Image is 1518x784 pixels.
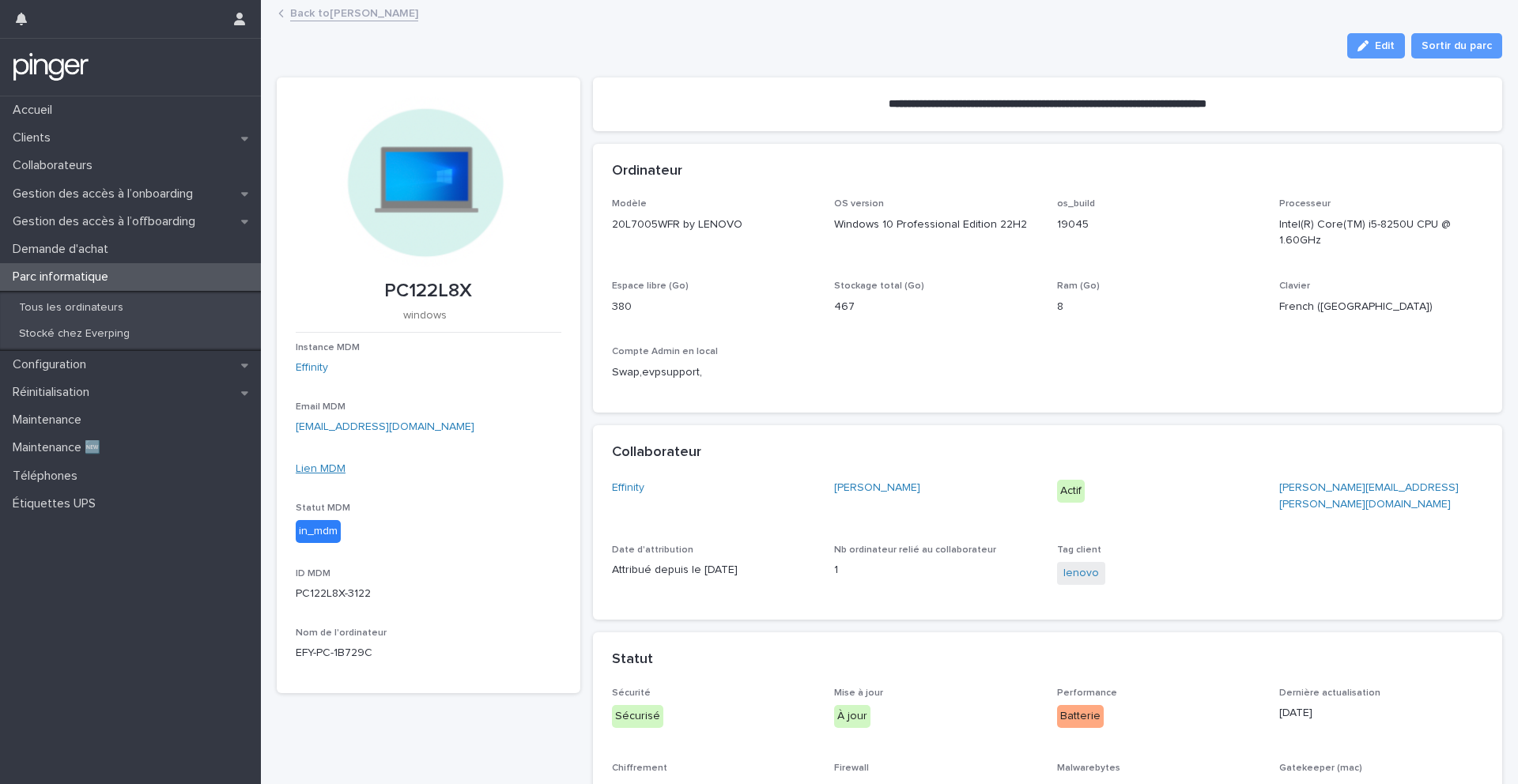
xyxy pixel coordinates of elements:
h2: Collaborateur [612,444,701,462]
span: Dernière actualisation [1279,688,1380,698]
p: Windows 10 Professional Edition 22H2 [834,217,1038,233]
p: Parc informatique [6,269,121,285]
span: Email MDM [296,402,346,412]
span: Edit [1375,40,1395,51]
div: Actif [1057,480,1085,503]
p: Gestion des accès à l’onboarding [6,187,206,202]
span: Clavier [1279,281,1310,291]
h2: Statut [612,651,653,669]
p: 8 [1057,299,1261,315]
p: Stocké chez Everping [6,327,142,341]
p: 380 [612,299,816,315]
a: [PERSON_NAME][EMAIL_ADDRESS][PERSON_NAME][DOMAIN_NAME] [1279,482,1459,510]
p: Intel(R) Core(TM) i5-8250U CPU @ 1.60GHz [1279,217,1483,250]
div: in_mdm [296,520,341,543]
button: Sortir du parc [1411,33,1502,58]
p: Demande d'achat [6,242,121,257]
div: Batterie [1057,705,1104,728]
p: 19045 [1057,217,1261,233]
p: Réinitialisation [6,385,102,400]
p: Téléphones [6,469,90,484]
p: Attribué depuis le [DATE] [612,562,816,579]
a: Effinity [296,360,328,376]
span: Espace libre (Go) [612,281,689,291]
span: Compte Admin en local [612,347,718,356]
span: Statut MDM [296,503,350,513]
p: French ([GEOGRAPHIC_DATA]) [1279,299,1483,315]
p: Clients [6,130,63,145]
img: mTgBEunGTSyRkCgitkcU [13,51,89,83]
p: Maintenance [6,413,94,428]
a: Lien MDM [296,463,346,474]
p: EFY-PC-1B729C [296,645,561,661]
span: Tag client [1057,545,1101,555]
button: Edit [1347,33,1405,58]
p: 467 [834,299,1038,315]
a: lenovo [1063,565,1099,582]
span: Modèle [612,199,647,209]
p: Maintenance 🆕 [6,440,113,455]
a: Back to[PERSON_NAME] [290,3,418,21]
p: [DATE] [1279,705,1483,722]
span: Date d'attribution [612,545,693,555]
a: Effinity [612,480,644,496]
span: Performance [1057,688,1117,698]
p: Tous les ordinateurs [6,301,136,315]
span: ID MDM [296,569,330,579]
span: Nb ordinateur relié au collaborateur [834,545,996,555]
p: PC122L8X-3122 [296,586,561,602]
p: 1 [834,562,1038,579]
div: À jour [834,705,870,728]
span: Mise à jour [834,688,883,698]
p: Swap,evpsupport, [612,364,816,381]
span: Stockage total (Go) [834,281,924,291]
span: Chiffrement [612,763,667,773]
p: PC122L8X [296,280,561,303]
span: Ram (Go) [1057,281,1100,291]
p: Accueil [6,103,65,118]
p: 20L7005WFR by LENOVO [612,217,816,233]
h2: Ordinateur [612,163,682,180]
p: Gestion des accès à l’offboarding [6,214,208,229]
p: Configuration [6,357,99,372]
span: Processeur [1279,199,1331,209]
span: Firewall [834,763,869,773]
a: [PERSON_NAME] [834,480,920,496]
span: os_build [1057,199,1095,209]
span: Instance MDM [296,343,360,352]
span: OS version [834,199,884,209]
span: Gatekeeper (mac) [1279,763,1362,773]
span: Malwarebytes [1057,763,1120,773]
p: windows [296,309,555,322]
p: Collaborateurs [6,158,105,173]
span: Sortir du parc [1422,38,1492,54]
span: Nom de l'ordinateur [296,628,387,638]
span: Sécurité [612,688,651,698]
a: [EMAIL_ADDRESS][DOMAIN_NAME] [296,421,474,432]
div: Sécurisé [612,705,663,728]
p: Étiquettes UPS [6,496,108,511]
